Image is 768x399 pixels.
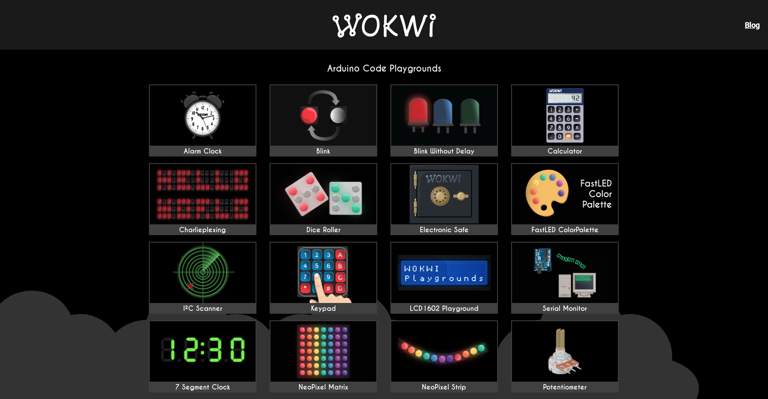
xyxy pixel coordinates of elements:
a: Electronic Safe [390,163,498,235]
img: LCD1602 Playground [391,243,497,303]
a: LCD1602 Playground [390,242,498,314]
a: FastLED ColorPalette [511,163,619,235]
img: Charlieplexing [150,164,256,224]
img: Blink [270,85,376,146]
a: 7 Segment Clock [149,320,256,392]
img: Serial Monitor [512,243,618,303]
div: 7 Segment Clock [150,383,256,392]
img: Blink Without Delay [391,85,497,146]
div: Dice Roller [270,226,376,234]
a: Blog [745,21,760,29]
div: I²C Scanner [150,305,256,313]
a: Potentiometer [511,320,619,392]
div: Potentiometer [512,383,618,392]
img: Alarm Clock [150,85,256,146]
img: Dice Roller [270,164,376,224]
img: Potentiometer [512,321,618,382]
img: Keypad [270,243,376,303]
img: Electronic Safe [391,164,497,224]
a: Blink Without Delay [390,84,498,156]
img: Calculator [512,85,618,146]
img: Wokwi [333,13,436,38]
div: LCD1602 Playground [391,305,497,313]
a: Serial Monitor [511,242,619,314]
div: Alarm Clock [150,147,256,156]
img: NeoPixel Matrix [270,321,376,382]
img: 7 Segment Clock [150,321,256,382]
img: NeoPixel Strip [391,321,497,382]
div: Blink Without Delay [391,147,497,156]
div: Calculator [512,147,618,156]
div: Charlieplexing [150,226,256,234]
div: Electronic Safe [391,226,497,234]
a: Keypad [270,242,377,314]
div: NeoPixel Strip [391,383,497,392]
a: I²C Scanner [149,242,256,314]
a: Blink [270,84,377,156]
a: NeoPixel Matrix [270,320,377,392]
h2: Arduino Code Playgrounds [142,63,626,74]
a: Dice Roller [270,163,377,235]
div: Serial Monitor [512,305,618,313]
a: Calculator [511,84,619,156]
a: Alarm Clock [149,84,256,156]
div: Blink [270,147,376,156]
div: FastLED ColorPalette [512,226,618,234]
a: NeoPixel Strip [390,320,498,392]
img: FastLED ColorPalette [512,164,618,224]
img: I²C Scanner [150,243,256,303]
div: NeoPixel Matrix [270,383,376,392]
div: Keypad [270,305,376,313]
a: Charlieplexing [149,163,256,235]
